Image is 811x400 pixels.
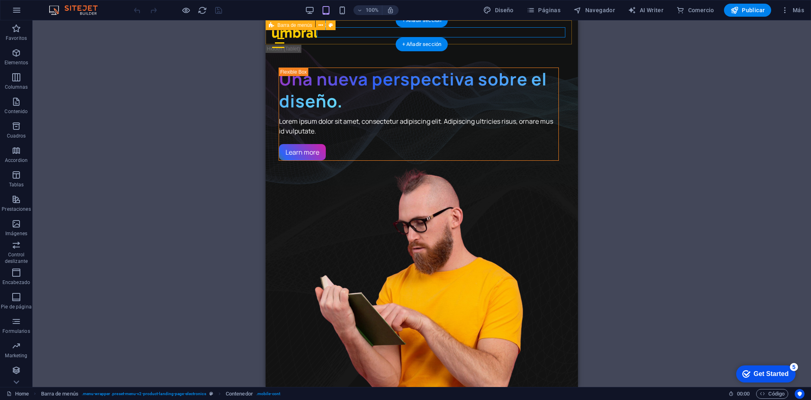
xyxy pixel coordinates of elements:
span: . mobile-cont [256,389,280,399]
button: Diseño [480,4,517,17]
div: + Añadir sección [396,37,448,51]
p: Marketing [5,352,27,359]
span: Páginas [527,6,560,14]
p: Prestaciones [2,206,31,212]
nav: breadcrumb [41,389,280,399]
p: Accordion [5,157,28,164]
p: Favoritos [6,35,27,42]
p: Contenido [4,108,28,115]
span: : [743,391,744,397]
span: Navegador [573,6,615,14]
span: Haz clic para seleccionar y doble clic para editar [226,389,253,399]
p: Imágenes [5,230,27,237]
button: Usercentrics [795,389,804,399]
div: Get Started 5 items remaining, 0% complete [7,4,66,21]
i: Volver a cargar página [198,6,207,15]
button: reload [197,5,207,15]
span: Haz clic para seleccionar y doble clic para editar [41,389,78,399]
span: . menu-wrapper .preset-menu-v2-product-landing-page-electronics [82,389,206,399]
span: Diseño [483,6,514,14]
span: Comercio [676,6,714,14]
h6: 100% [366,5,379,15]
button: Más [778,4,807,17]
p: Encabezado [2,279,30,286]
span: Publicar [730,6,765,14]
span: Barra de menús [277,23,312,28]
button: Publicar [724,4,772,17]
i: Al redimensionar, ajustar el nivel de zoom automáticamente para ajustarse al dispositivo elegido. [387,7,394,14]
button: 100% [353,5,382,15]
button: Código [756,389,788,399]
img: Editor Logo [47,5,108,15]
p: Tablas [9,181,24,188]
button: Comercio [673,4,717,17]
div: 5 [60,2,68,10]
i: Este elemento es un preajuste personalizable [209,391,213,396]
p: Pie de página [1,304,31,310]
a: Haz clic para cancelar la selección y doble clic para abrir páginas [7,389,29,399]
p: Columnas [5,84,28,90]
p: Cuadros [7,133,26,139]
button: Navegador [570,4,618,17]
span: Código [760,389,785,399]
p: Elementos [4,59,28,66]
span: AI Writer [628,6,663,14]
p: Formularios [2,328,30,334]
span: Más [781,6,804,14]
p: Colecciones [3,377,30,383]
div: + Añadir sección [396,13,448,27]
div: Diseño (Ctrl+Alt+Y) [480,4,517,17]
div: Get Started [24,9,59,16]
button: AI Writer [625,4,667,17]
button: Páginas [523,4,564,17]
span: 00 00 [737,389,750,399]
